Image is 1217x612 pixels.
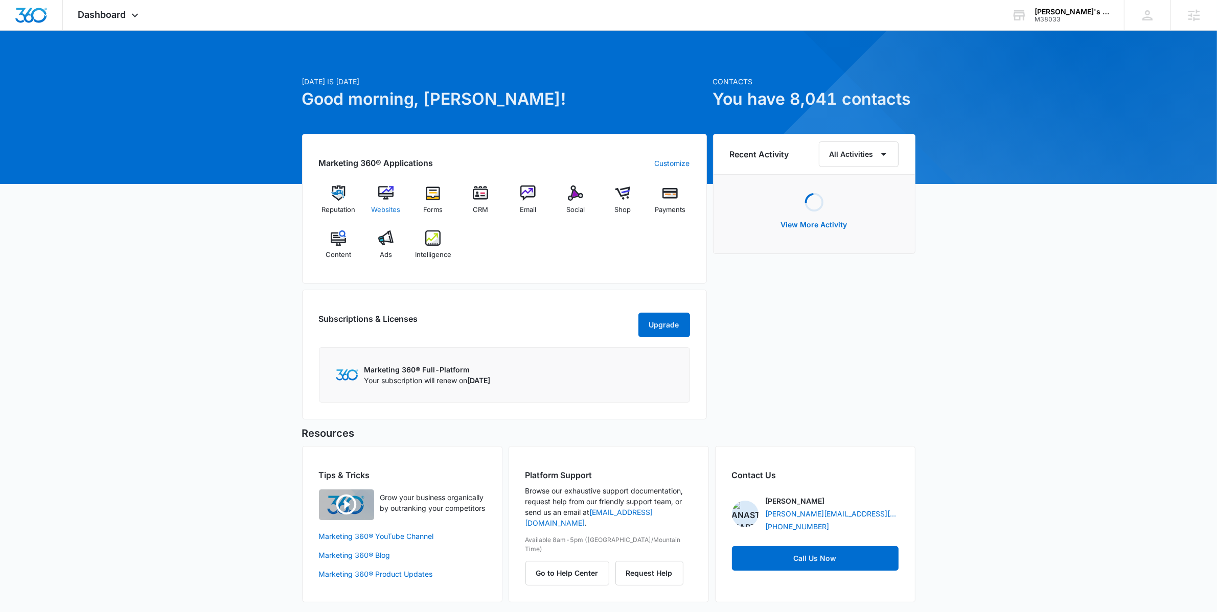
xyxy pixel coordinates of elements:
a: Call Us Now [732,546,899,571]
img: Marketing 360 Logo [336,369,358,380]
h1: Good morning, [PERSON_NAME]! [302,87,707,111]
a: Payments [651,185,690,222]
span: Payments [655,205,685,215]
a: Marketing 360® Product Updates [319,569,486,579]
a: Shop [603,185,642,222]
h2: Platform Support [525,469,692,481]
button: All Activities [819,142,899,167]
div: account id [1035,16,1109,23]
a: Request Help [615,569,683,577]
a: Intelligence [414,230,453,267]
span: Social [566,205,585,215]
span: Shop [614,205,631,215]
h2: Tips & Tricks [319,469,486,481]
a: Go to Help Center [525,569,615,577]
a: Social [556,185,595,222]
a: Reputation [319,185,358,222]
a: Forms [414,185,453,222]
a: [PERSON_NAME][EMAIL_ADDRESS][PERSON_NAME][DOMAIN_NAME] [766,508,899,519]
h2: Contact Us [732,469,899,481]
a: Email [509,185,548,222]
span: Dashboard [78,9,126,20]
span: Content [326,250,351,260]
button: Upgrade [638,313,690,337]
a: [PHONE_NUMBER] [766,521,830,532]
p: Your subscription will renew on [364,375,491,386]
button: Go to Help Center [525,561,609,585]
button: View More Activity [771,213,858,237]
span: Ads [380,250,392,260]
a: Ads [366,230,405,267]
span: Forms [423,205,443,215]
p: Marketing 360® Full-Platform [364,364,491,375]
a: Marketing 360® YouTube Channel [319,531,486,542]
a: CRM [461,185,500,222]
h5: Resources [302,426,915,441]
button: Request Help [615,561,683,585]
p: [PERSON_NAME] [766,496,825,506]
a: Websites [366,185,405,222]
span: Email [520,205,536,215]
a: Marketing 360® Blog [319,550,486,560]
img: Anastasia Martin-Wegryn [732,501,759,527]
p: Available 8am-5pm ([GEOGRAPHIC_DATA]/Mountain Time) [525,535,692,554]
p: [DATE] is [DATE] [302,76,707,87]
a: Customize [655,158,690,169]
h2: Subscriptions & Licenses [319,313,418,333]
div: account name [1035,8,1109,16]
p: Contacts [713,76,915,87]
p: Browse our exhaustive support documentation, request help from our friendly support team, or send... [525,485,692,528]
span: [DATE] [468,376,491,385]
span: Reputation [322,205,355,215]
h1: You have 8,041 contacts [713,87,915,111]
h2: Marketing 360® Applications [319,157,433,169]
span: CRM [473,205,488,215]
a: Content [319,230,358,267]
h6: Recent Activity [730,148,789,160]
img: Quick Overview Video [319,489,374,520]
span: Websites [371,205,400,215]
span: Intelligence [415,250,451,260]
p: Grow your business organically by outranking your competitors [380,492,486,513]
